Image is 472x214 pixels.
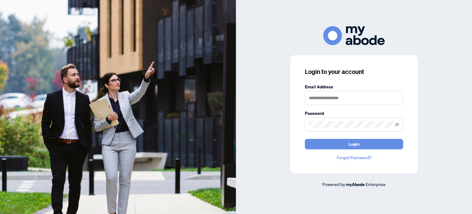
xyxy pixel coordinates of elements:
[395,122,399,127] span: eye-invisible
[305,110,403,117] label: Password
[305,67,403,76] h3: Login to your account
[305,139,403,149] button: Login
[305,154,403,161] a: Forgot Password?
[366,181,386,187] span: Enterprise
[322,181,345,187] span: Powered by
[323,26,385,45] img: ma-logo
[346,181,365,188] a: myAbode
[305,83,403,90] label: Email Address
[348,139,360,149] span: Login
